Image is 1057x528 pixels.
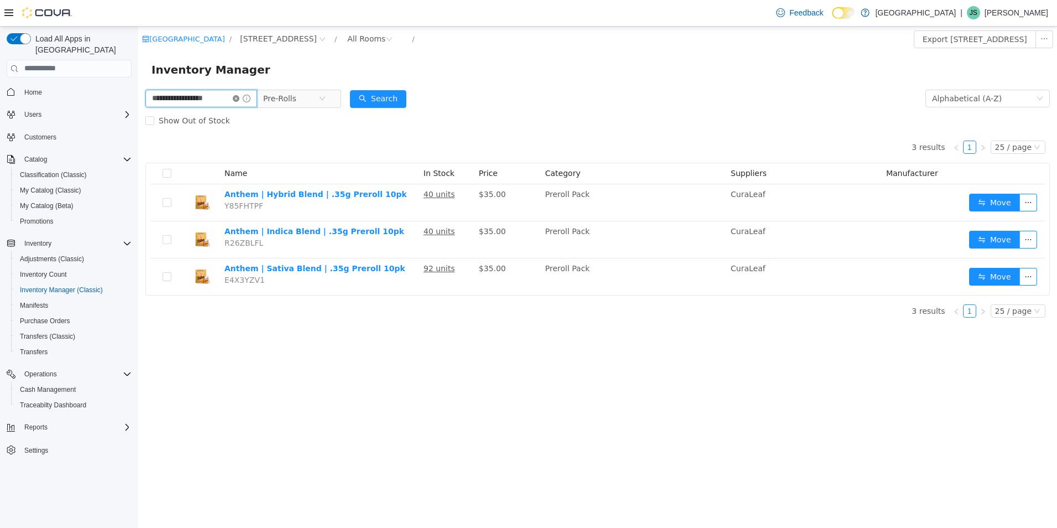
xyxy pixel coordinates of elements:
[15,268,132,281] span: Inventory Count
[815,118,821,125] i: icon: left
[20,153,132,166] span: Catalog
[2,84,136,100] button: Home
[831,167,882,185] button: icon: swapMove
[15,383,132,396] span: Cash Management
[776,4,898,22] button: Export [STREET_ADDRESS]
[20,385,76,394] span: Cash Management
[11,282,136,298] button: Inventory Manager (Classic)
[11,183,136,198] button: My Catalog (Classic)
[31,33,132,55] span: Load All Apps in [GEOGRAPHIC_DATA]
[825,115,838,127] a: 1
[86,163,269,172] a: Anthem | Hybrid Blend | .35g Preroll 10pk
[815,282,821,288] i: icon: left
[91,8,93,17] span: /
[20,255,84,263] span: Adjustments (Classic)
[15,168,91,182] a: Classification (Classic)
[20,286,103,294] span: Inventory Manager (Classic)
[15,215,58,228] a: Promotions
[15,215,132,228] span: Promotions
[15,168,132,182] span: Classification (Classic)
[960,6,962,19] p: |
[86,175,125,184] span: Y85FHTPF
[11,214,136,229] button: Promotions
[15,314,132,328] span: Purchase Orders
[20,131,61,144] a: Customers
[20,367,132,381] span: Operations
[50,199,77,227] img: Anthem | Indica Blend | .35g Preroll 10pk hero shot
[15,345,132,359] span: Transfers
[285,142,316,151] span: In Stock
[15,299,132,312] span: Manifests
[24,155,47,164] span: Catalog
[50,236,77,264] img: Anthem | Sativa Blend | .35g Preroll 10pk hero shot
[2,129,136,145] button: Customers
[13,34,139,52] span: Inventory Manager
[7,80,132,487] nav: Complex example
[341,142,359,151] span: Price
[831,241,882,259] button: icon: swapMove
[16,90,96,99] span: Show Out of Stock
[341,200,368,209] span: $35.00
[20,108,132,121] span: Users
[86,142,109,151] span: Name
[15,314,75,328] a: Purchase Orders
[11,298,136,313] button: Manifests
[772,2,828,24] a: Feedback
[24,239,51,248] span: Inventory
[875,6,956,19] p: [GEOGRAPHIC_DATA]
[20,317,70,325] span: Purchase Orders
[20,186,81,195] span: My Catalog (Classic)
[857,115,893,127] div: 25 / page
[841,118,848,125] i: icon: right
[20,170,87,179] span: Classification (Classic)
[967,6,980,19] div: John Sully
[2,152,136,167] button: Catalog
[838,278,851,291] li: Next Page
[896,281,902,289] i: icon: down
[20,237,132,250] span: Inventory
[748,142,800,151] span: Manufacturer
[11,344,136,360] button: Transfers
[15,299,53,312] a: Manifests
[285,237,317,246] u: 92 units
[593,163,627,172] span: CuraLeaf
[20,270,67,279] span: Inventory Count
[11,329,136,344] button: Transfers (Classic)
[15,268,71,281] a: Inventory Count
[593,200,627,209] span: CuraLeaf
[402,158,588,195] td: Preroll Pack
[4,8,87,17] a: icon: shop[GEOGRAPHIC_DATA]
[102,6,179,18] span: 245 W 14th St.
[773,114,807,127] li: 3 results
[15,199,78,213] a: My Catalog (Beta)
[20,421,132,434] span: Reports
[20,301,48,310] span: Manifests
[15,398,132,412] span: Traceabilty Dashboard
[285,163,317,172] u: 40 units
[15,252,132,266] span: Adjustments (Classic)
[2,442,136,458] button: Settings
[20,86,46,99] a: Home
[15,345,52,359] a: Transfers
[20,332,75,341] span: Transfers (Classic)
[274,8,276,17] span: /
[20,237,56,250] button: Inventory
[86,212,125,221] span: R26ZBLFL
[15,199,132,213] span: My Catalog (Beta)
[24,370,57,379] span: Operations
[86,200,266,209] a: Anthem | Indica Blend | .35g Preroll 10pk
[209,4,247,20] div: All Rooms
[20,367,61,381] button: Operations
[24,88,42,97] span: Home
[881,204,899,222] button: icon: ellipsis
[838,114,851,127] li: Next Page
[593,237,627,246] span: CuraLeaf
[212,64,268,81] button: icon: searchSearch
[2,236,136,251] button: Inventory
[11,251,136,267] button: Adjustments (Classic)
[20,153,51,166] button: Catalog
[789,7,823,18] span: Feedback
[812,278,825,291] li: Previous Page
[24,446,48,455] span: Settings
[20,217,54,226] span: Promotions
